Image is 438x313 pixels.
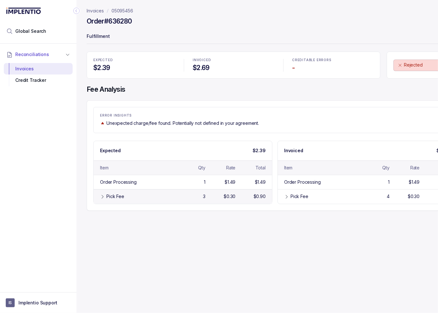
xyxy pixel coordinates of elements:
p: $2.39 [253,147,266,154]
div: $0.30 [224,193,235,200]
p: EXPECTED [93,58,175,62]
img: trend image [100,121,105,125]
a: Invoices [87,8,104,14]
p: Expected [100,147,121,154]
a: 05095456 [111,8,133,14]
p: Implentio Support [18,300,57,306]
div: $0.90 [254,193,266,200]
p: Unexpected charge/fee found. Potentially not defined in your agreement. [106,120,259,126]
div: Invoices [9,63,68,75]
div: $0.30 [408,193,420,200]
div: 1 [204,179,205,185]
div: 4 [387,193,390,200]
p: INVOICED [193,58,274,62]
div: $1.49 [225,179,235,185]
span: Reconciliations [15,51,49,58]
h4: $2.69 [193,63,274,72]
span: User initials [6,298,15,307]
div: Total [255,165,266,171]
div: Reconciliations [4,62,73,88]
div: $1.49 [409,179,420,185]
button: Reconciliations [4,47,73,61]
h4: $2.39 [93,63,175,72]
div: Rate [410,165,420,171]
span: Global Search [15,28,46,34]
button: User initialsImplentio Support [6,298,71,307]
div: Qty [382,165,390,171]
div: 1 [388,179,390,185]
h4: - [292,63,374,72]
h4: Order #636280 [87,17,132,26]
div: Pick Fee [106,193,124,200]
div: Qty [198,165,205,171]
p: CREDITABLE ERRORS [292,58,374,62]
nav: breadcrumb [87,8,133,14]
p: Invoiced [284,147,303,154]
div: $1.49 [255,179,266,185]
div: 3 [203,193,205,200]
div: Rate [226,165,235,171]
div: Item [100,165,108,171]
div: Order Processing [100,179,137,185]
div: Collapse Icon [73,7,80,15]
div: Pick Fee [291,193,308,200]
div: Item [284,165,292,171]
div: Order Processing [284,179,321,185]
div: Credit Tracker [9,75,68,86]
